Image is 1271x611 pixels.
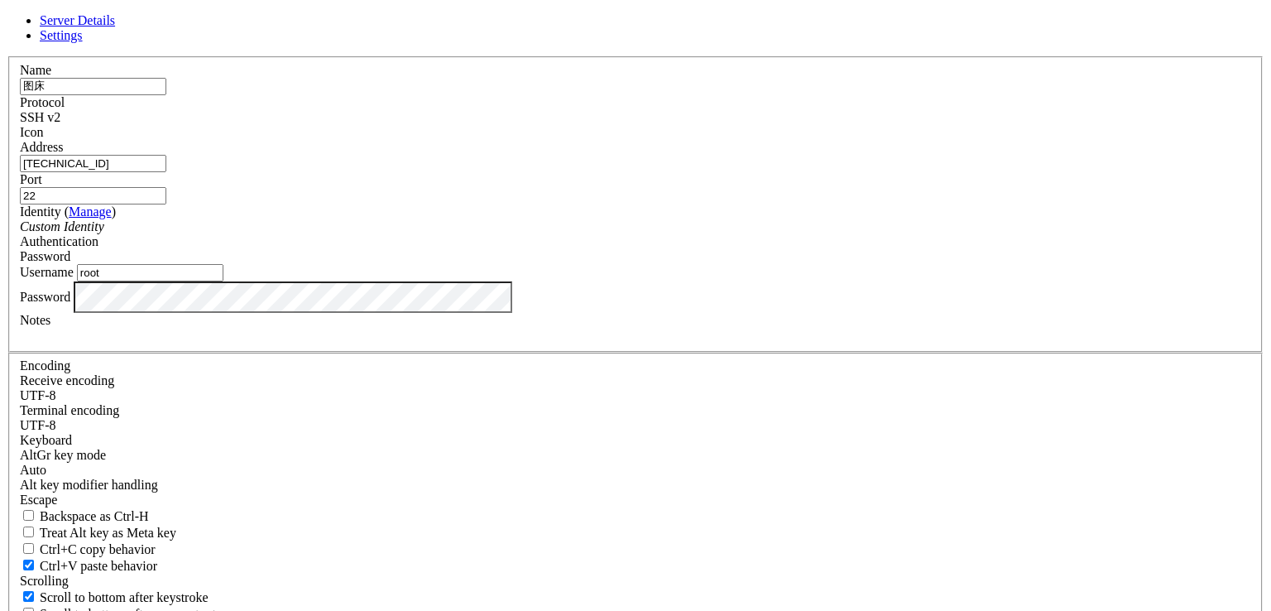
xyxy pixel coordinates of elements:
span: Ctrl+V paste behavior [40,559,157,573]
span: Treat Alt key as Meta key [40,526,176,540]
span: Auto [20,463,46,477]
label: Authentication [20,234,98,248]
span: Scroll to bottom after keystroke [40,590,209,604]
label: The default terminal encoding. ISO-2022 enables character map translations (like graphics maps). ... [20,403,119,417]
div: UTF-8 [20,418,1251,433]
input: Ctrl+C copy behavior [23,543,34,554]
div: UTF-8 [20,388,1251,403]
label: Port [20,172,42,186]
label: Username [20,265,74,279]
div: Password [20,249,1251,264]
span: Escape [20,493,57,507]
span: Password [20,249,70,263]
span: SSH v2 [20,110,60,124]
label: Set the expected encoding for data received from the host. If the encodings do not match, visual ... [20,373,114,387]
input: Login Username [77,264,223,281]
div: Auto [20,463,1251,478]
span: Ctrl+C copy behavior [40,542,156,556]
input: Server Name [20,78,166,95]
a: Manage [69,204,112,219]
div: Escape [20,493,1251,508]
input: Backspace as Ctrl-H [23,510,34,521]
div: SSH v2 [20,110,1251,125]
i: Custom Identity [20,219,104,233]
label: Identity [20,204,116,219]
label: Icon [20,125,43,139]
label: Whether the Alt key acts as a Meta key or as a distinct Alt key. [20,526,176,540]
label: Password [20,289,70,303]
a: Settings [40,28,83,42]
label: Protocol [20,95,65,109]
span: ( ) [65,204,116,219]
span: UTF-8 [20,418,56,432]
input: Treat Alt key as Meta key [23,527,34,537]
div: Custom Identity [20,219,1251,234]
input: Port Number [20,187,166,204]
label: Ctrl-C copies if true, send ^C to host if false. Ctrl-Shift-C sends ^C to host if true, copies if... [20,542,156,556]
label: Controls how the Alt key is handled. Escape: Send an ESC prefix. 8-Bit: Add 128 to the typed char... [20,478,158,492]
label: Name [20,63,51,77]
a: Server Details [40,13,115,27]
label: Address [20,140,63,154]
input: Ctrl+V paste behavior [23,560,34,570]
label: Ctrl+V pastes if true, sends ^V to host if false. Ctrl+Shift+V sends ^V to host if true, pastes i... [20,559,157,573]
span: UTF-8 [20,388,56,402]
label: Whether to scroll to the bottom on any keystroke. [20,590,209,604]
label: Set the expected encoding for data received from the host. If the encodings do not match, visual ... [20,448,106,462]
label: Encoding [20,358,70,373]
label: If true, the backspace should send BS ('\x08', aka ^H). Otherwise the backspace key should send '... [20,509,149,523]
input: Host Name or IP [20,155,166,172]
label: Scrolling [20,574,69,588]
label: Keyboard [20,433,72,447]
input: Scroll to bottom after keystroke [23,591,34,602]
span: Backspace as Ctrl-H [40,509,149,523]
label: Notes [20,313,50,327]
